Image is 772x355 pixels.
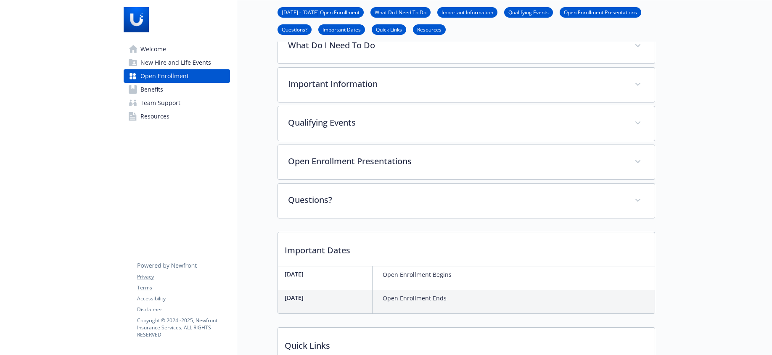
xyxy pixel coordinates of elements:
a: Accessibility [137,295,230,302]
p: [DATE] [285,293,369,302]
p: Open Enrollment Begins [383,270,452,280]
a: Privacy [137,273,230,281]
a: Qualifying Events [504,8,553,16]
span: Welcome [140,42,166,56]
a: Questions? [278,25,312,33]
div: What Do I Need To Do [278,29,655,63]
a: New Hire and Life Events [124,56,230,69]
p: Open Enrollment Ends [383,293,447,303]
p: Qualifying Events [288,116,624,129]
div: Open Enrollment Presentations [278,145,655,179]
span: Team Support [140,96,180,110]
p: Important Dates [278,232,655,263]
a: [DATE] - [DATE] Open Enrollment [278,8,364,16]
a: Benefits [124,83,230,96]
p: Copyright © 2024 - 2025 , Newfront Insurance Services, ALL RIGHTS RESERVED [137,317,230,338]
a: Team Support [124,96,230,110]
a: What Do I Need To Do [370,8,431,16]
p: Open Enrollment Presentations [288,155,624,168]
a: Disclaimer [137,306,230,313]
span: Open Enrollment [140,69,189,83]
span: Benefits [140,83,163,96]
div: Qualifying Events [278,106,655,141]
a: Important Information [437,8,497,16]
p: [DATE] [285,270,369,279]
p: What Do I Need To Do [288,39,624,52]
a: Resources [124,110,230,123]
a: Important Dates [318,25,365,33]
p: Important Information [288,78,624,90]
a: Terms [137,284,230,292]
a: Resources [413,25,446,33]
a: Open Enrollment [124,69,230,83]
span: Resources [140,110,169,123]
p: Questions? [288,194,624,206]
a: Quick Links [372,25,406,33]
div: Questions? [278,184,655,218]
a: Open Enrollment Presentations [560,8,641,16]
div: Important Information [278,68,655,102]
span: New Hire and Life Events [140,56,211,69]
a: Welcome [124,42,230,56]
